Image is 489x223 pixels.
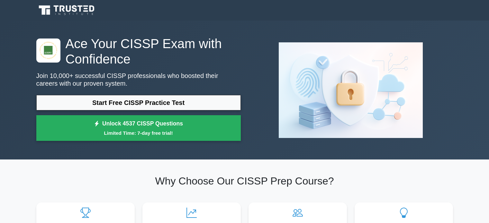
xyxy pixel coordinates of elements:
[36,175,453,187] h2: Why Choose Our CISSP Prep Course?
[274,37,428,143] img: CISSP Preview
[36,72,241,87] p: Join 10,000+ successful CISSP professionals who boosted their careers with our proven system.
[36,95,241,110] a: Start Free CISSP Practice Test
[44,129,233,137] small: Limited Time: 7-day free trial!
[36,115,241,141] a: Unlock 4537 CISSP QuestionsLimited Time: 7-day free trial!
[36,36,241,67] h1: Ace Your CISSP Exam with Confidence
